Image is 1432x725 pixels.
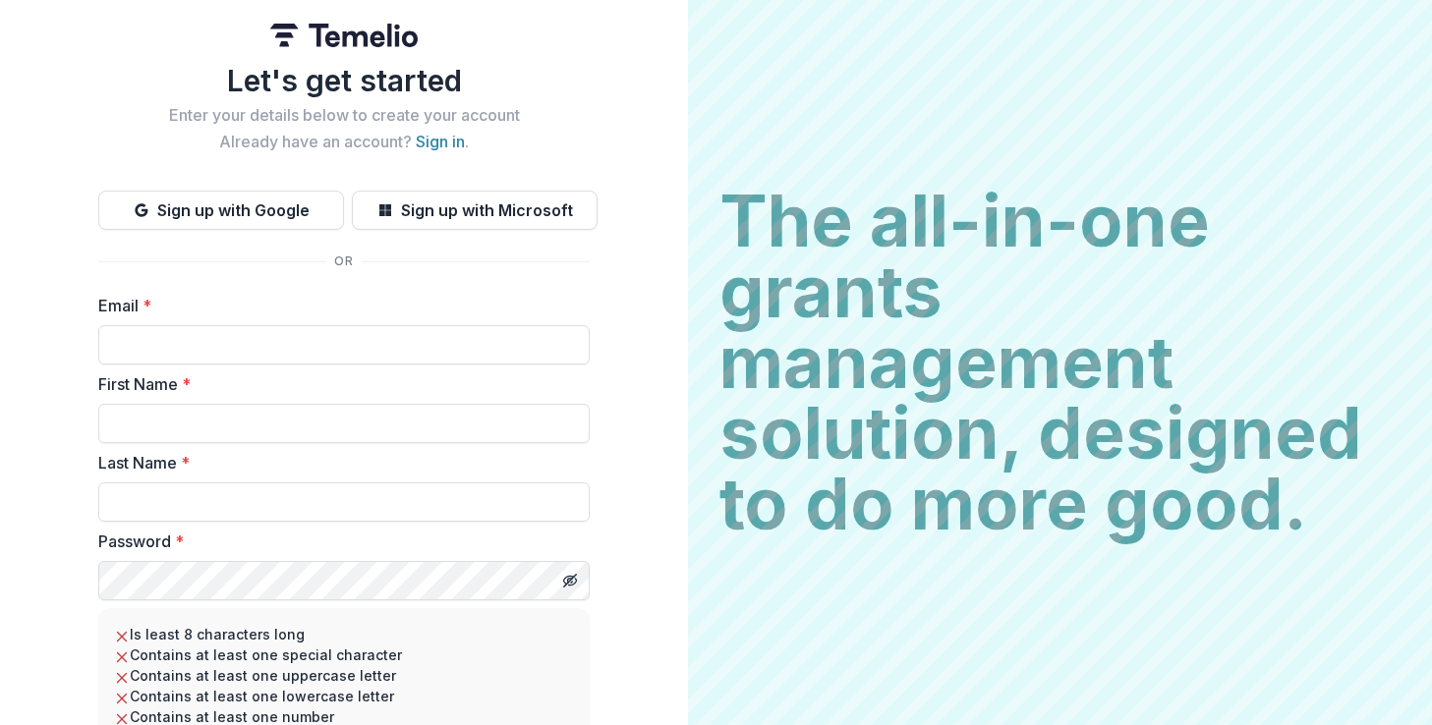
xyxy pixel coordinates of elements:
[98,530,578,553] label: Password
[416,132,465,151] a: Sign in
[98,133,590,151] h2: Already have an account? .
[352,191,598,230] button: Sign up with Microsoft
[114,624,574,644] li: Is least 8 characters long
[98,294,578,317] label: Email
[98,63,590,98] h1: Let's get started
[98,372,578,396] label: First Name
[98,451,578,474] label: Last Name
[98,191,344,230] button: Sign up with Google
[270,24,418,47] img: Temelio
[554,565,586,596] button: Toggle password visibility
[98,106,590,125] h2: Enter your details below to create your account
[114,665,574,686] li: Contains at least one uppercase letter
[114,644,574,665] li: Contains at least one special character
[114,686,574,706] li: Contains at least one lowercase letter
